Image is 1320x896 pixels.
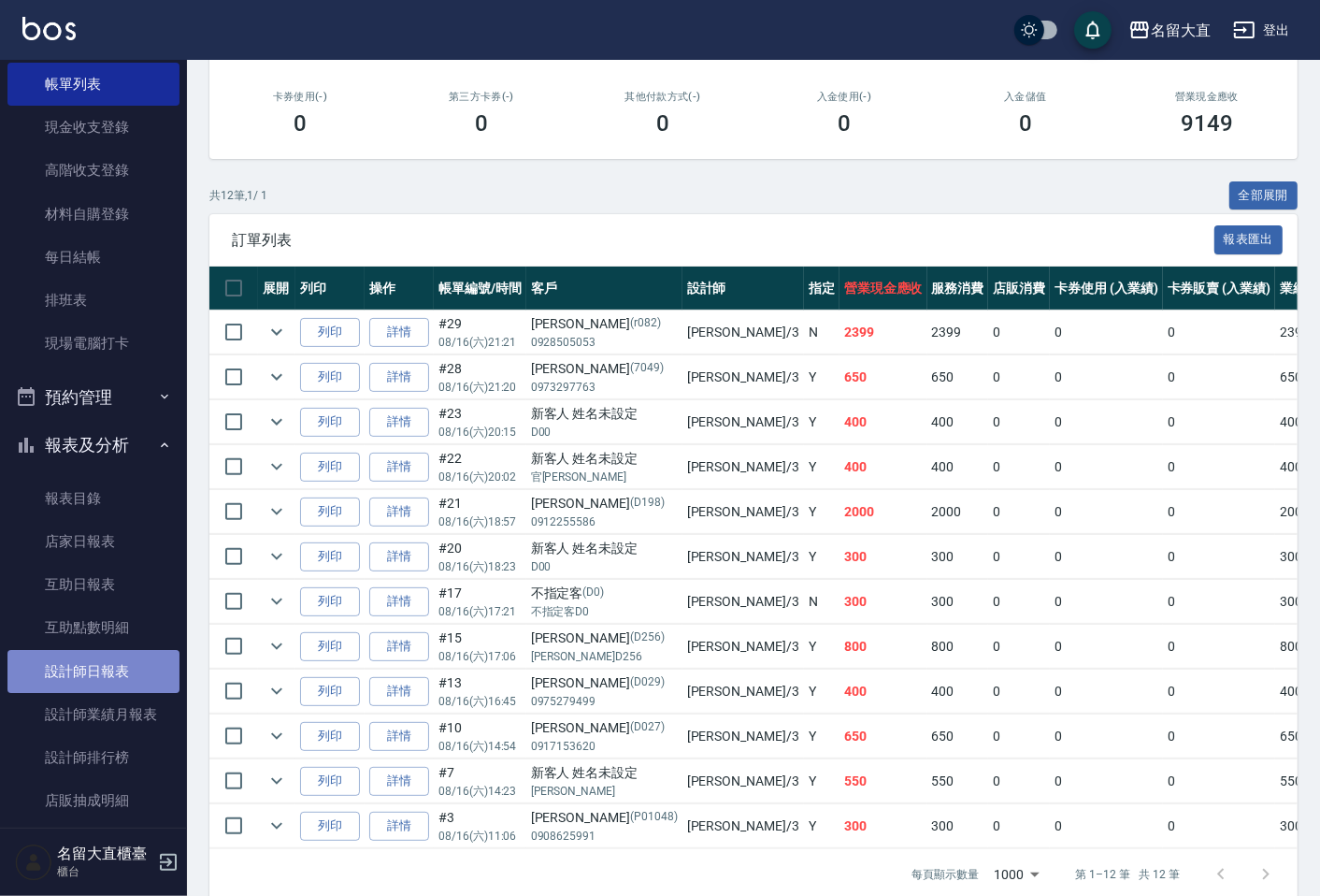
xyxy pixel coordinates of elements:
p: 每頁顯示數量 [911,866,979,883]
td: 800 [839,625,927,669]
td: Y [804,670,839,714]
button: 報表及分析 [7,421,179,470]
td: 0 [1163,400,1276,444]
td: 0 [988,311,1050,354]
a: 詳情 [369,542,429,571]
td: 400 [927,445,989,489]
p: 共 12 筆, 1 / 1 [209,187,267,204]
p: 08/16 (六) 18:23 [438,558,522,575]
p: (D027) [630,718,665,738]
td: 650 [927,355,989,399]
td: 0 [1050,715,1163,759]
td: #23 [434,400,526,444]
p: (D198) [630,494,665,513]
td: 400 [927,400,989,444]
td: 2399 [839,311,927,354]
th: 卡券使用 (入業績) [1050,267,1163,311]
td: Y [804,535,839,579]
td: 650 [927,715,989,759]
td: 400 [927,670,989,714]
td: 400 [839,400,927,444]
td: 400 [839,670,927,714]
th: 指定 [804,267,839,311]
td: [PERSON_NAME] /3 [682,490,804,534]
td: [PERSON_NAME] /3 [682,400,804,444]
h2: 卡券使用(-) [232,91,368,103]
button: 預約管理 [7,373,179,422]
p: 0912255586 [531,513,678,530]
td: 0 [1163,355,1276,399]
div: 名留大直 [1151,19,1211,42]
p: 08/16 (六) 14:54 [438,738,522,755]
a: 報表目錄 [7,477,179,520]
td: 0 [1050,311,1163,354]
h3: 0 [294,110,307,137]
td: Y [804,804,839,848]
p: 不指定客D0 [531,603,678,620]
td: #3 [434,804,526,848]
td: 2000 [839,490,927,534]
td: 300 [927,580,989,624]
td: N [804,580,839,624]
a: 設計師排行榜 [7,736,179,779]
button: expand row [263,498,291,526]
td: 0 [988,445,1050,489]
a: 每日結帳 [7,236,179,279]
td: 0 [1050,625,1163,669]
button: 列印 [300,722,360,751]
div: 新客人 姓名未設定 [531,449,678,469]
td: #28 [434,355,526,399]
h3: 0 [475,110,488,137]
a: 設計師業績月報表 [7,693,179,736]
a: 互助點數明細 [7,606,179,649]
a: 詳情 [369,812,429,841]
td: 300 [927,804,989,848]
button: 列印 [300,363,360,392]
button: expand row [263,632,291,660]
td: 2000 [927,490,989,534]
a: 詳情 [369,408,429,437]
td: [PERSON_NAME] /3 [682,311,804,354]
div: [PERSON_NAME] [531,808,678,828]
p: (7049) [630,359,664,379]
p: 08/16 (六) 17:21 [438,603,522,620]
button: 列印 [300,767,360,796]
td: 800 [927,625,989,669]
div: [PERSON_NAME] [531,359,678,379]
th: 展開 [258,267,295,311]
div: 不指定客 [531,584,678,603]
button: 列印 [300,318,360,347]
td: [PERSON_NAME] /3 [682,715,804,759]
button: 列印 [300,453,360,482]
td: Y [804,355,839,399]
button: 名留大直 [1121,11,1218,50]
td: #7 [434,759,526,803]
a: 詳情 [369,677,429,706]
p: (D0) [582,584,604,603]
p: 08/16 (六) 11:06 [438,828,522,845]
a: 材料自購登錄 [7,193,179,236]
h3: 0 [838,110,851,137]
a: 詳情 [369,587,429,616]
td: #29 [434,311,526,354]
p: 0975279499 [531,693,678,710]
th: 操作 [365,267,434,311]
a: 詳情 [369,453,429,482]
p: 08/16 (六) 16:45 [438,693,522,710]
button: expand row [263,542,291,571]
td: 0 [988,490,1050,534]
td: 0 [988,625,1050,669]
div: [PERSON_NAME] [531,629,678,648]
button: 列印 [300,542,360,571]
td: #20 [434,535,526,579]
p: 08/16 (六) 21:21 [438,334,522,351]
p: [PERSON_NAME] [531,783,678,800]
button: expand row [263,812,291,840]
p: 08/16 (六) 20:02 [438,469,522,485]
button: 列印 [300,498,360,527]
a: 詳情 [369,632,429,661]
td: 0 [1050,400,1163,444]
p: 第 1–12 筆 共 12 筆 [1076,866,1180,883]
a: 互助日報表 [7,563,179,606]
button: expand row [263,453,291,481]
